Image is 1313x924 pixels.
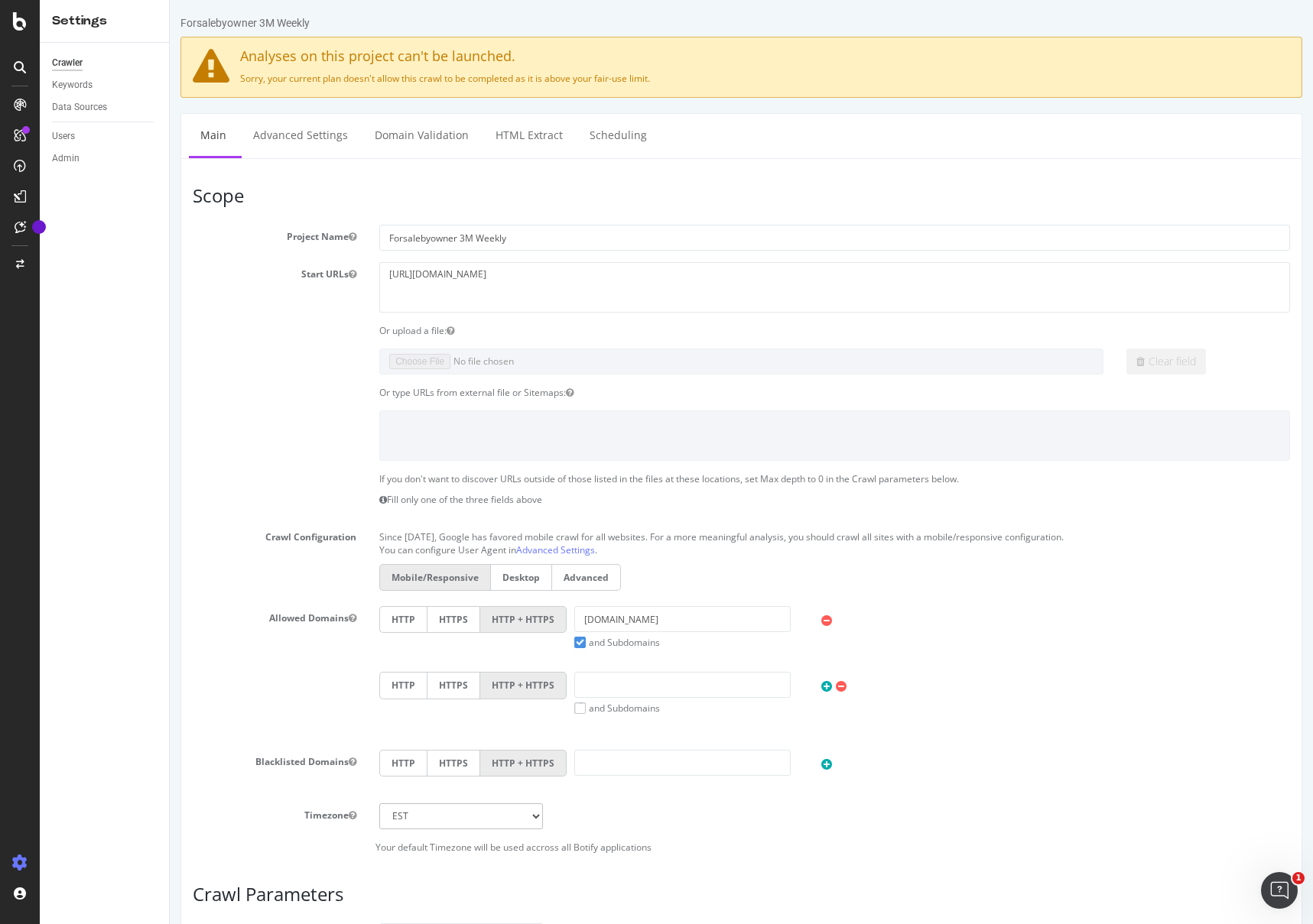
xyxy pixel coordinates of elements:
div: Or upload a file: [198,324,1132,337]
a: HTML Extract [314,114,405,156]
label: Start URLs [11,262,198,280]
button: Timezone [179,809,187,822]
button: Start URLs [179,267,187,280]
label: HTTP [210,672,257,699]
h3: Scope [23,186,1120,206]
label: HTTP [210,750,257,776]
iframe: Intercom live chat [1261,872,1298,909]
a: Advanced Settings [72,114,190,156]
div: Users [52,128,75,144]
button: Blacklisted Domains [179,755,187,768]
span: 1 [1292,872,1305,884]
label: HTTPS [257,750,310,776]
div: Forsalebyowner 3M Weekly [11,15,140,31]
button: Allowed Domains [179,611,187,624]
label: HTTP + HTTPS [310,750,397,776]
div: Tooltip anchor [32,220,46,234]
p: Sorry, your current plan doesn't allow this crawl to be completed as it is above your fair-use li... [23,72,1120,85]
textarea: [URL][DOMAIN_NAME] [210,262,1120,312]
a: Crawler [52,55,158,71]
label: and Subdomains [405,702,490,715]
label: Allowed Domains [11,606,198,624]
label: Timezone [11,803,198,822]
label: Blacklisted Domains [11,750,198,768]
p: Fill only one of the three fields above [210,493,1120,506]
a: Users [52,128,158,144]
label: HTTP + HTTPS [310,606,397,633]
div: Crawler [52,55,83,71]
label: HTTP + HTTPS [310,672,397,699]
a: Scheduling [408,114,489,156]
a: Data Sources [52,99,158,115]
div: Data Sources [52,99,107,115]
div: Keywords [52,77,93,93]
label: Crawl Configuration [11,525,198,543]
a: Admin [52,151,158,167]
h4: Analyses on this project can't be launched. [23,49,1120,64]
div: Settings [52,12,157,30]
label: and Subdomains [405,636,490,649]
a: Main [19,114,68,156]
div: Or type URLs from external file or Sitemaps: [198,386,1132,399]
h3: Crawl Parameters [23,884,1120,904]
a: Keywords [52,77,158,93]
label: Project Name [11,225,198,243]
label: HTTPS [257,672,310,699]
label: HTTP [210,606,257,633]
label: Desktop [320,564,382,591]
label: Advanced [382,564,451,591]
p: If you don't want to discover URLs outside of those listed in the files at these locations, set M... [210,472,1120,485]
label: HTTPS [257,606,310,633]
a: Advanced Settings [346,543,425,556]
div: Admin [52,151,80,167]
p: Since [DATE], Google has favored mobile crawl for all websites. For a more meaningful analysis, y... [210,525,1120,543]
p: You can configure User Agent in . [210,543,1120,556]
button: Project Name [179,230,187,243]
p: Your default Timezone will be used accross all Botify applications [23,841,1120,854]
a: Domain Validation [193,114,310,156]
label: Mobile/Responsive [210,564,320,591]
